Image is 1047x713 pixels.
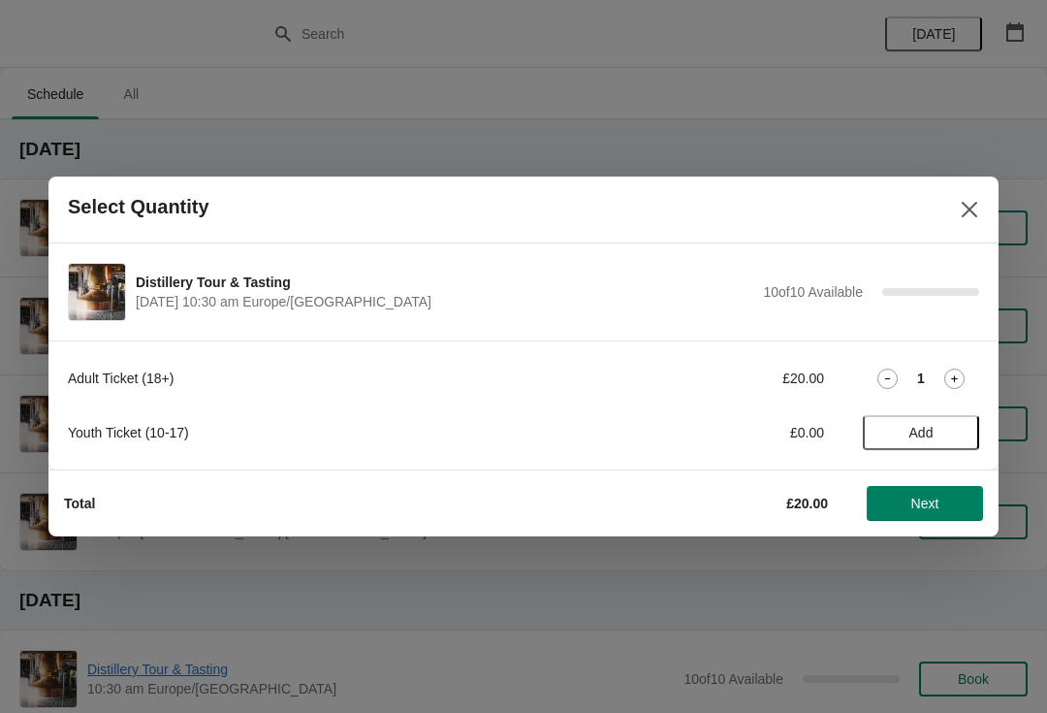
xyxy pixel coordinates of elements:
div: £20.00 [645,369,824,388]
span: 10 of 10 Available [763,284,863,300]
button: Next [867,486,983,521]
div: Adult Ticket (18+) [68,369,606,388]
div: Youth Ticket (10-17) [68,423,606,442]
span: Add [909,425,934,440]
span: [DATE] 10:30 am Europe/[GEOGRAPHIC_DATA] [136,292,753,311]
span: Distillery Tour & Tasting [136,273,753,292]
img: Distillery Tour & Tasting | | November 17 | 10:30 am Europe/London [69,264,125,320]
strong: 1 [917,369,925,388]
strong: £20.00 [786,496,828,511]
strong: Total [64,496,95,511]
h2: Select Quantity [68,196,209,218]
span: Next [911,496,939,511]
button: Add [863,415,979,450]
button: Close [952,192,987,227]
div: £0.00 [645,423,824,442]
